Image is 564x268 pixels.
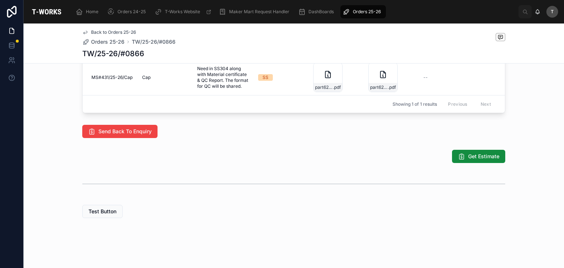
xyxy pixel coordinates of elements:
[29,6,64,18] img: App logo
[315,84,333,90] span: part623453_X-Stand-TURNING
[91,75,133,80] span: MS#431/25-26/Cap
[353,9,381,15] span: Orders 25-26
[551,9,554,15] span: T
[82,38,124,46] a: Orders 25-26
[478,75,525,80] span: 3
[70,4,518,20] div: scrollable content
[388,84,396,90] span: .pdf
[217,5,294,18] a: Maker Mart Request Handler
[333,84,341,90] span: .pdf
[152,5,215,18] a: T-Works Website
[91,29,136,35] span: Back to Orders 25-26
[82,205,123,218] button: Test Button
[263,74,268,81] div: SS
[229,9,289,15] span: Maker Mart Request Handler
[393,101,437,107] span: Showing 1 of 1 results
[142,75,151,80] span: Cap
[370,84,388,90] span: part623453_X-Stand-TURNING
[468,153,499,160] span: Get Estimate
[86,9,98,15] span: Home
[340,5,386,18] a: Orders 25-26
[73,5,104,18] a: Home
[82,48,144,59] h1: TW/25-26/#0866
[105,5,151,18] a: Orders 24-25
[91,38,124,46] span: Orders 25-26
[117,9,146,15] span: Orders 24-25
[98,128,152,135] span: Send Back To Enquiry
[197,66,249,89] span: Need in SS304 along with Material certificate & QC Report. The format for QC will be shared.
[88,208,116,215] span: Test Button
[82,29,136,35] a: Back to Orders 25-26
[132,38,176,46] a: TW/25-26/#0866
[452,150,505,163] button: Get Estimate
[296,5,339,18] a: DashBoards
[82,125,158,138] button: Send Back To Enquiry
[308,9,334,15] span: DashBoards
[165,9,200,15] span: T-Works Website
[423,75,428,80] span: --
